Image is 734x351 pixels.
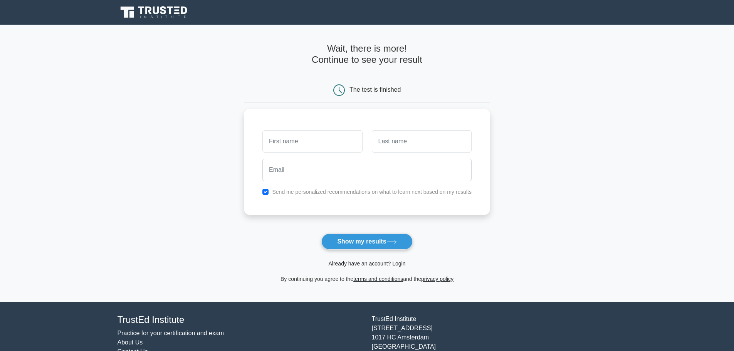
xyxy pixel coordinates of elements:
a: About Us [118,339,143,346]
a: Already have an account? Login [328,260,405,267]
h4: Wait, there is more! Continue to see your result [244,43,490,65]
input: Email [262,159,472,181]
input: First name [262,130,362,153]
div: By continuing you agree to the and the [239,274,495,284]
h4: TrustEd Institute [118,314,363,326]
div: The test is finished [349,86,401,93]
input: Last name [372,130,472,153]
label: Send me personalized recommendations on what to learn next based on my results [272,189,472,195]
a: Practice for your certification and exam [118,330,224,336]
button: Show my results [321,233,412,250]
a: terms and conditions [353,276,403,282]
a: privacy policy [421,276,454,282]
